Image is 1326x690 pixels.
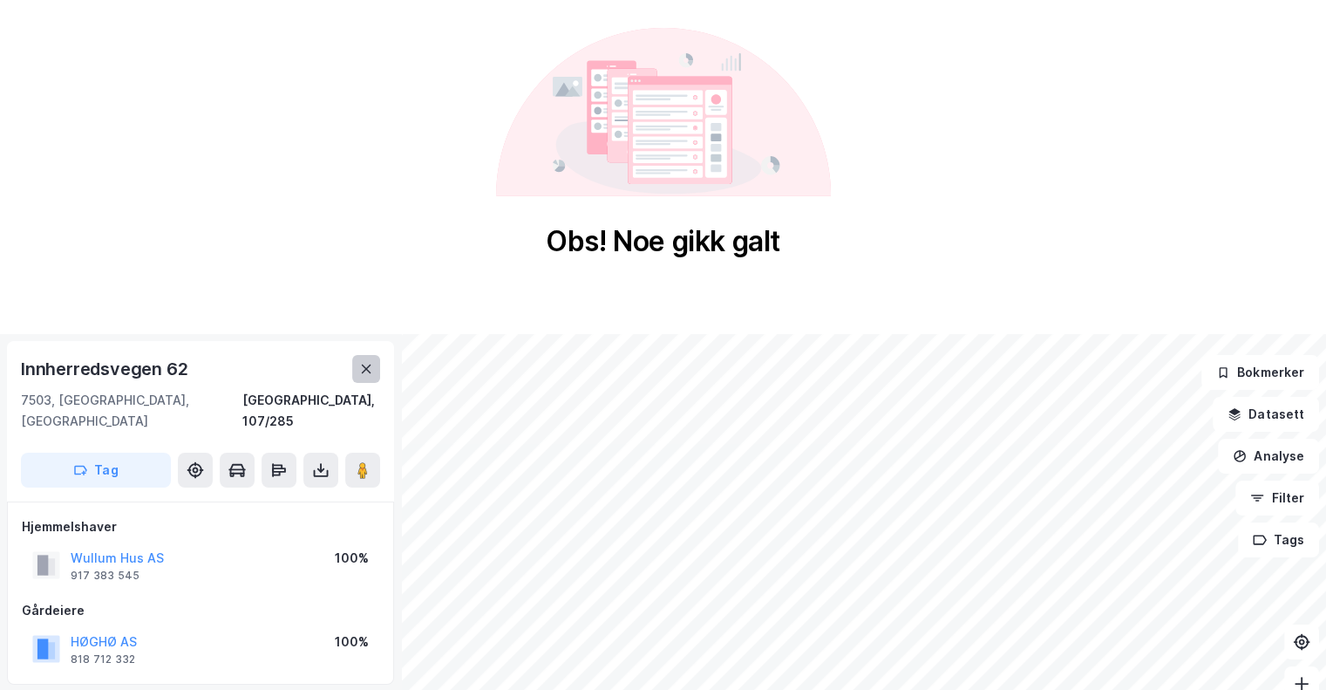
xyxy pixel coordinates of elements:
[335,632,369,652] div: 100%
[71,569,139,583] div: 917 383 545
[335,548,369,569] div: 100%
[21,453,171,488] button: Tag
[21,390,242,432] div: 7503, [GEOGRAPHIC_DATA], [GEOGRAPHIC_DATA]
[22,516,379,537] div: Hjemmelshaver
[1201,355,1319,390] button: Bokmerker
[546,224,780,259] div: Obs! Noe gikk galt
[1235,481,1319,516] button: Filter
[1239,606,1326,690] iframe: Chat Widget
[1213,397,1319,432] button: Datasett
[22,600,379,621] div: Gårdeiere
[21,355,191,383] div: Innherredsvegen 62
[1238,523,1319,557] button: Tags
[242,390,380,432] div: [GEOGRAPHIC_DATA], 107/285
[71,652,135,666] div: 818 712 332
[1218,439,1319,474] button: Analyse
